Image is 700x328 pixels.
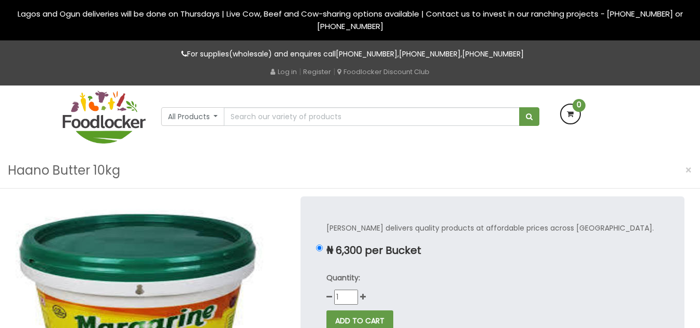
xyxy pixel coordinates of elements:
[333,66,335,77] span: |
[224,107,519,126] input: Search our variety of products
[326,273,360,283] strong: Quantity:
[18,8,683,32] span: Lagos and Ogun deliveries will be done on Thursdays | Live Cow, Beef and Cow-sharing options avai...
[299,66,301,77] span: |
[680,160,697,181] button: Close
[161,107,225,126] button: All Products
[337,67,430,77] a: Foodlocker Discount Club
[573,99,585,112] span: 0
[316,245,323,251] input: ₦ 6,300 per Bucket
[270,67,297,77] a: Log in
[63,48,638,60] p: For supplies(wholesale) and enquires call , ,
[326,222,659,234] p: [PERSON_NAME] delivers quality products at affordable prices across [GEOGRAPHIC_DATA].
[336,49,397,59] a: [PHONE_NUMBER]
[326,245,659,256] p: ₦ 6,300 per Bucket
[8,161,120,180] h3: Haano Butter 10kg
[63,91,146,144] img: FoodLocker
[303,67,331,77] a: Register
[399,49,461,59] a: [PHONE_NUMBER]
[462,49,524,59] a: [PHONE_NUMBER]
[685,163,692,178] span: ×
